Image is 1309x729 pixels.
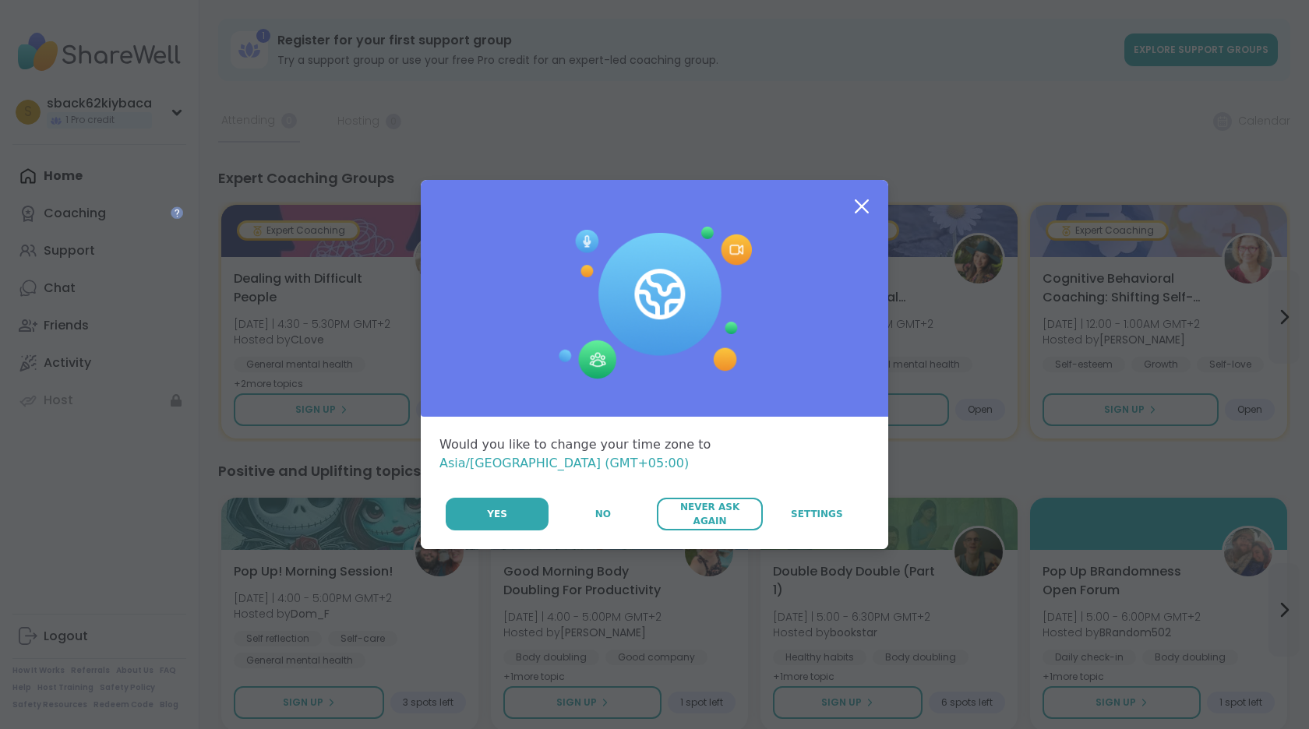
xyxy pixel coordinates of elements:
button: No [550,498,655,530]
iframe: Spotlight [171,206,183,219]
button: Never Ask Again [657,498,762,530]
button: Yes [446,498,549,530]
a: Settings [764,498,870,530]
span: Asia/[GEOGRAPHIC_DATA] (GMT+05:00) [439,456,689,470]
div: Would you like to change your time zone to [439,435,870,473]
span: Settings [791,507,843,521]
img: Session Experience [557,227,752,379]
span: No [595,507,611,521]
span: Never Ask Again [665,500,754,528]
span: Yes [487,507,507,521]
